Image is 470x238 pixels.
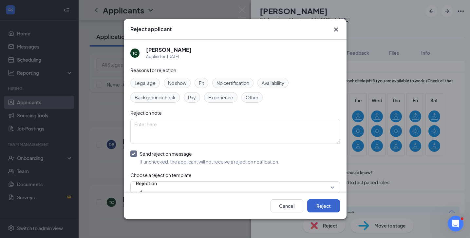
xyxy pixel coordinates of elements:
[448,216,463,231] iframe: Intercom live chat
[135,79,156,87] span: Legal age
[246,94,258,101] span: Other
[130,26,172,33] h3: Reject applicant
[136,178,157,188] span: Rejection
[307,199,340,212] button: Reject
[199,79,204,87] span: Fit
[216,79,249,87] span: No certification
[146,53,192,60] div: Applied on [DATE]
[262,79,284,87] span: Availability
[188,94,196,101] span: Pay
[332,26,340,33] button: Close
[130,110,162,116] span: Rejection note
[271,199,303,212] button: Cancel
[130,172,192,178] span: Choose a rejection template
[132,50,137,56] div: TC
[332,26,340,33] svg: Cross
[208,94,233,101] span: Experience
[168,79,186,87] span: No show
[130,67,176,73] span: Reasons for rejection
[136,188,144,196] svg: Checkmark
[146,46,192,53] h5: [PERSON_NAME]
[135,94,176,101] span: Background check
